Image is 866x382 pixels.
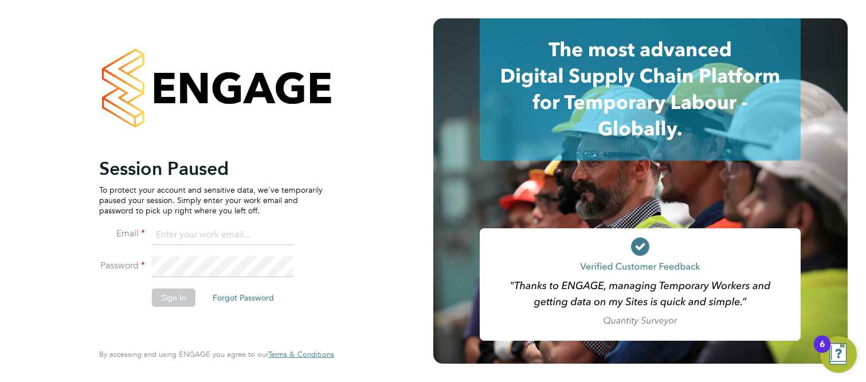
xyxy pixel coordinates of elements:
[268,349,334,359] span: Terms & Conditions
[99,349,334,359] span: By accessing and using ENGAGE you agree to our
[152,225,293,245] input: Enter your work email...
[99,157,323,180] h2: Session Paused
[99,228,145,240] label: Email
[99,185,323,216] p: To protect your account and sensitive data, we've temporarily paused your session. Simply enter y...
[203,289,283,307] button: Forgot Password
[820,336,857,373] button: Open Resource Center, 6 new notifications
[820,344,825,359] div: 6
[268,350,334,359] a: Terms & Conditions
[99,260,145,272] label: Password
[152,289,195,307] button: Sign In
